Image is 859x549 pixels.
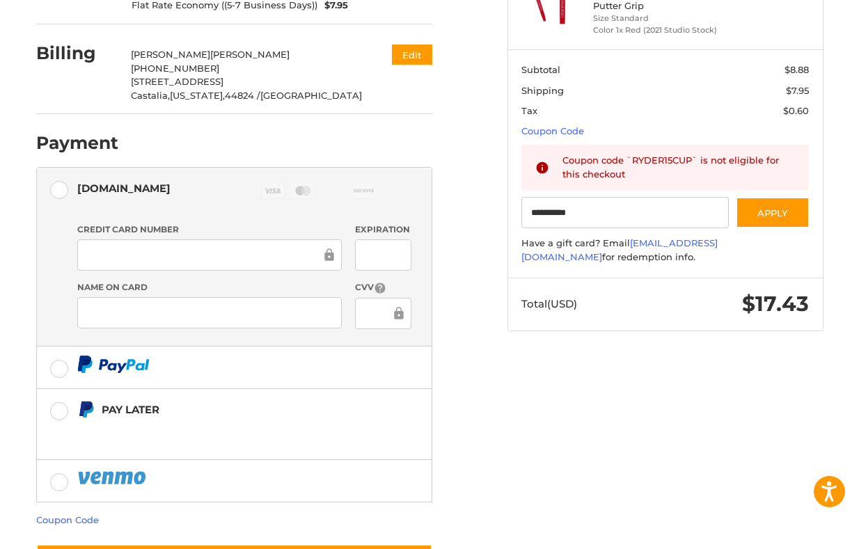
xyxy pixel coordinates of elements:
img: Pay Later icon [77,401,95,418]
button: Edit [392,45,432,65]
label: Expiration [355,223,411,236]
li: Color 1x Red (2021 Studio Stock) [593,24,734,36]
div: [DOMAIN_NAME] [77,177,171,200]
span: [PERSON_NAME] [131,49,210,60]
img: PayPal icon [77,356,150,373]
span: [PHONE_NUMBER] [131,63,219,74]
a: [EMAIL_ADDRESS][DOMAIN_NAME] [521,237,718,262]
span: $0.60 [783,105,809,116]
span: Total (USD) [521,297,577,310]
span: $7.95 [786,85,809,96]
h2: Billing [36,42,118,64]
span: 44824 / [225,90,260,101]
span: [US_STATE], [170,90,225,101]
span: $8.88 [785,64,809,75]
span: Tax [521,105,537,116]
span: Subtotal [521,64,560,75]
span: Shipping [521,85,564,96]
div: Coupon code `RYDER15CUP` is not eligible for this checkout [562,154,795,181]
div: Pay Later [102,398,368,421]
label: Credit Card Number [77,223,342,236]
h2: Payment [36,132,118,154]
input: Gift Certificate or Coupon Code [521,197,729,228]
span: [STREET_ADDRESS] [131,76,223,87]
span: Castalia, [131,90,170,101]
a: Coupon Code [36,514,99,525]
iframe: PayPal Message 1 [77,421,368,443]
label: CVV [355,281,411,294]
span: $17.43 [742,291,809,317]
span: [GEOGRAPHIC_DATA] [260,90,362,101]
a: Coupon Code [521,125,584,136]
span: [PERSON_NAME] [210,49,290,60]
li: Size Standard [593,13,734,24]
label: Name on Card [77,281,342,294]
img: PayPal icon [77,469,148,486]
div: Have a gift card? Email for redemption info. [521,237,809,264]
button: Apply [736,197,810,228]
